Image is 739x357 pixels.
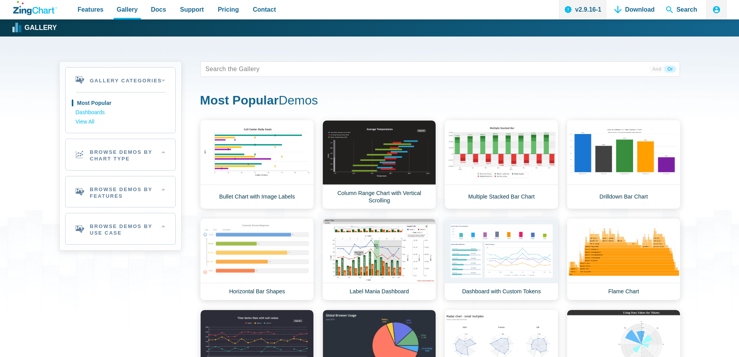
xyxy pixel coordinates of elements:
[24,24,57,31] strong: Gallery
[445,218,558,300] a: Dashboard with Custom Tokens
[13,1,57,15] a: ZingChart Logo. Click to return to the homepage
[66,68,175,92] h2: Gallery Categories
[200,218,314,300] a: Horizontal Bar Shapes
[117,4,138,15] span: Gallery
[66,213,175,244] h2: Browse Demos By Use Case
[76,108,165,117] a: Dashboards
[200,93,279,107] strong: Most Popular
[218,4,239,15] span: Pricing
[78,4,104,15] span: Features
[253,4,276,15] span: Contact
[151,4,166,15] span: Docs
[66,176,175,207] h2: Browse Demos By Features
[200,120,314,209] a: Bullet Chart with Image Labels
[13,22,57,34] a: Gallery
[76,117,165,127] a: View All
[664,66,676,73] span: Or
[322,218,436,300] a: Label Mania Dashboard
[567,218,680,300] a: Flame Chart
[200,92,680,110] h1: Demos
[445,120,558,209] a: Multiple Stacked Bar Chart
[66,139,175,170] h2: Browse Demos By Chart Type
[567,120,680,209] a: Drilldown Bar Chart
[322,120,436,209] a: Column Range Chart with Vertical Scrolling
[76,99,165,108] a: Most Popular
[180,4,204,15] span: Support
[649,66,664,73] span: And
